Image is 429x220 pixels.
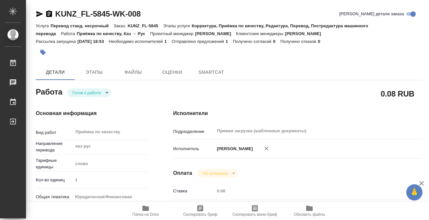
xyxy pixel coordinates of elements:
[113,23,127,28] p: Заказ:
[163,23,192,28] p: Этапы услуги
[71,90,103,96] button: Готов к работе
[282,202,337,220] button: Обновить файлы
[196,68,227,76] span: SmartCat
[109,39,164,44] p: Необходимо исполнителей
[173,146,215,152] p: Исполнитель
[409,186,420,199] span: 🙏
[36,110,147,117] h4: Основная информация
[67,88,111,97] div: Готов к работе
[226,39,233,44] p: 1
[157,68,188,76] span: Оценки
[73,158,147,169] div: слово
[227,202,282,220] button: Скопировать мини-бриф
[236,31,285,36] p: Клиентские менеджеры
[36,23,50,28] p: Услуга
[195,31,236,36] p: [PERSON_NAME]
[77,39,109,44] p: [DATE] 18:53
[61,31,77,36] p: Работа
[128,23,163,28] p: KUNZ_FL-5845
[273,39,280,44] p: 0
[150,31,195,36] p: Проектный менеджер
[285,31,326,36] p: [PERSON_NAME]
[173,110,422,117] h4: Исполнители
[36,140,73,153] p: Направление перевода
[183,212,217,217] span: Скопировать бриф
[294,212,325,217] span: Обновить файлы
[233,39,273,44] p: Получено согласий
[55,9,141,18] a: KUNZ_FL-5845-WK-008
[36,129,73,136] p: Вид работ
[36,177,73,183] p: Кол-во единиц
[173,169,192,177] h4: Оплата
[172,39,226,44] p: Отправлено предложений
[280,39,318,44] p: Получено отказов
[73,175,147,185] input: Пустое поле
[36,23,368,36] p: Корректура, Приёмка по качеству, Редактура, Перевод, Постредактура машинного перевода
[50,23,113,28] p: Перевод станд. несрочный
[36,157,73,170] p: Тарифные единицы
[173,128,215,135] p: Подразделение
[173,188,215,194] p: Ставка
[73,191,147,202] div: Юридическая/Финансовая
[339,11,404,17] span: [PERSON_NAME] детали заказа
[232,212,277,217] span: Скопировать мини-бриф
[132,212,159,217] span: Папка на Drive
[118,202,173,220] button: Папка на Drive
[214,146,253,152] p: [PERSON_NAME]
[36,194,73,200] p: Общая тематика
[214,186,401,196] input: Пустое поле
[77,31,150,36] p: Приёмка по качеству, Каз → Рус
[197,169,237,178] div: Готов к работе
[45,10,53,18] button: Скопировать ссылку
[381,88,414,99] h2: 0.08 RUB
[201,171,229,176] button: Не оплачена
[259,141,274,156] button: Удалить исполнителя
[36,10,44,18] button: Скопировать ссылку для ЯМессенджера
[36,45,50,59] button: Добавить тэг
[79,68,110,76] span: Этапы
[40,68,71,76] span: Детали
[118,68,149,76] span: Файлы
[318,39,325,44] p: 0
[36,85,62,97] h2: Работа
[406,184,422,201] button: 🙏
[173,202,227,220] button: Скопировать бриф
[164,39,172,44] p: 1
[36,39,77,44] p: Рассылка запущена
